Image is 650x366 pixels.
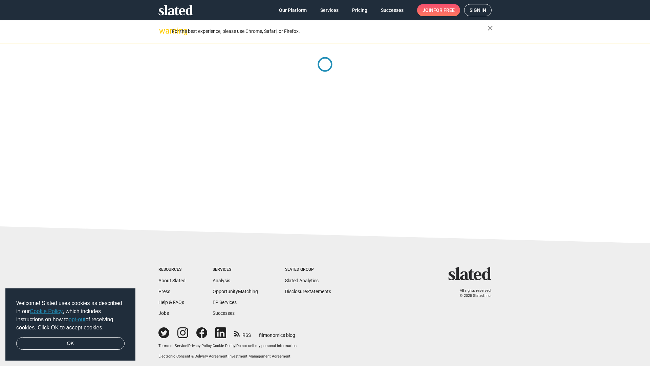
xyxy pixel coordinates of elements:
[158,278,186,283] a: About Slated
[213,289,258,294] a: OpportunityMatching
[213,278,230,283] a: Analysis
[352,4,367,16] span: Pricing
[470,4,486,16] span: Sign in
[259,332,267,338] span: film
[347,4,373,16] a: Pricing
[236,344,297,349] button: Do not sell my personal information
[227,354,229,359] span: |
[158,289,170,294] a: Press
[285,267,331,272] div: Slated Group
[315,4,344,16] a: Services
[213,344,235,348] a: Cookie Policy
[158,267,186,272] div: Resources
[188,344,212,348] a: Privacy Policy
[158,354,227,359] a: Electronic Consent & Delivery Agreement
[285,289,331,294] a: DisclosureStatements
[279,4,307,16] span: Our Platform
[320,4,339,16] span: Services
[69,317,86,322] a: opt-out
[172,27,487,36] div: For the best experience, please use Chrome, Safari, or Firefox.
[464,4,492,16] a: Sign in
[158,300,184,305] a: Help & FAQs
[213,267,258,272] div: Services
[417,4,460,16] a: Joinfor free
[422,4,455,16] span: Join
[187,344,188,348] span: |
[159,27,167,35] mat-icon: warning
[453,288,492,298] p: All rights reserved. © 2025 Slated, Inc.
[433,4,455,16] span: for free
[16,299,125,332] span: Welcome! Slated uses cookies as described in our , which includes instructions on how to of recei...
[229,354,290,359] a: Investment Management Agreement
[213,310,235,316] a: Successes
[30,308,63,314] a: Cookie Policy
[212,344,213,348] span: |
[158,310,169,316] a: Jobs
[486,24,494,32] mat-icon: close
[16,337,125,350] a: dismiss cookie message
[381,4,404,16] span: Successes
[213,300,237,305] a: EP Services
[285,278,319,283] a: Slated Analytics
[375,4,409,16] a: Successes
[158,344,187,348] a: Terms of Service
[5,288,135,361] div: cookieconsent
[259,327,295,339] a: filmonomics blog
[274,4,312,16] a: Our Platform
[235,344,236,348] span: |
[234,328,251,339] a: RSS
